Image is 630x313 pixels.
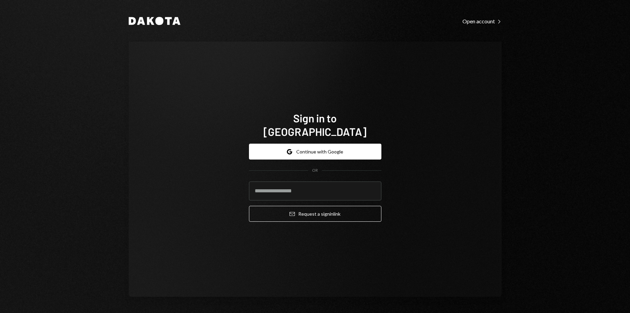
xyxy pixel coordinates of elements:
div: OR [312,168,318,173]
button: Continue with Google [249,144,381,160]
button: Request a signinlink [249,206,381,222]
a: Open account [462,17,502,25]
div: Open account [462,18,502,25]
h1: Sign in to [GEOGRAPHIC_DATA] [249,111,381,138]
